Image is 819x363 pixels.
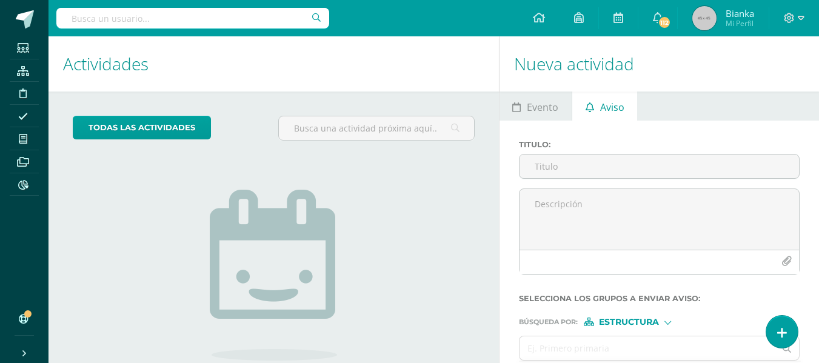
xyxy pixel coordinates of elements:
img: 45x45 [692,6,717,30]
span: Búsqueda por : [519,319,578,325]
label: Selecciona los grupos a enviar aviso : [519,294,800,303]
input: Busca una actividad próxima aquí... [279,116,473,140]
span: Mi Perfil [726,18,754,28]
h1: Actividades [63,36,484,92]
img: no_activities.png [210,190,337,361]
span: Bianka [726,7,754,19]
input: Busca un usuario... [56,8,329,28]
input: Ej. Primero primaria [520,336,775,360]
span: 112 [658,16,671,29]
div: [object Object] [584,318,675,326]
a: todas las Actividades [73,116,211,139]
h1: Nueva actividad [514,36,804,92]
label: Titulo : [519,140,800,149]
span: Evento [527,93,558,122]
span: Estructura [599,319,659,325]
a: Evento [500,92,572,121]
a: Aviso [572,92,637,121]
span: Aviso [600,93,624,122]
input: Titulo [520,155,799,178]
